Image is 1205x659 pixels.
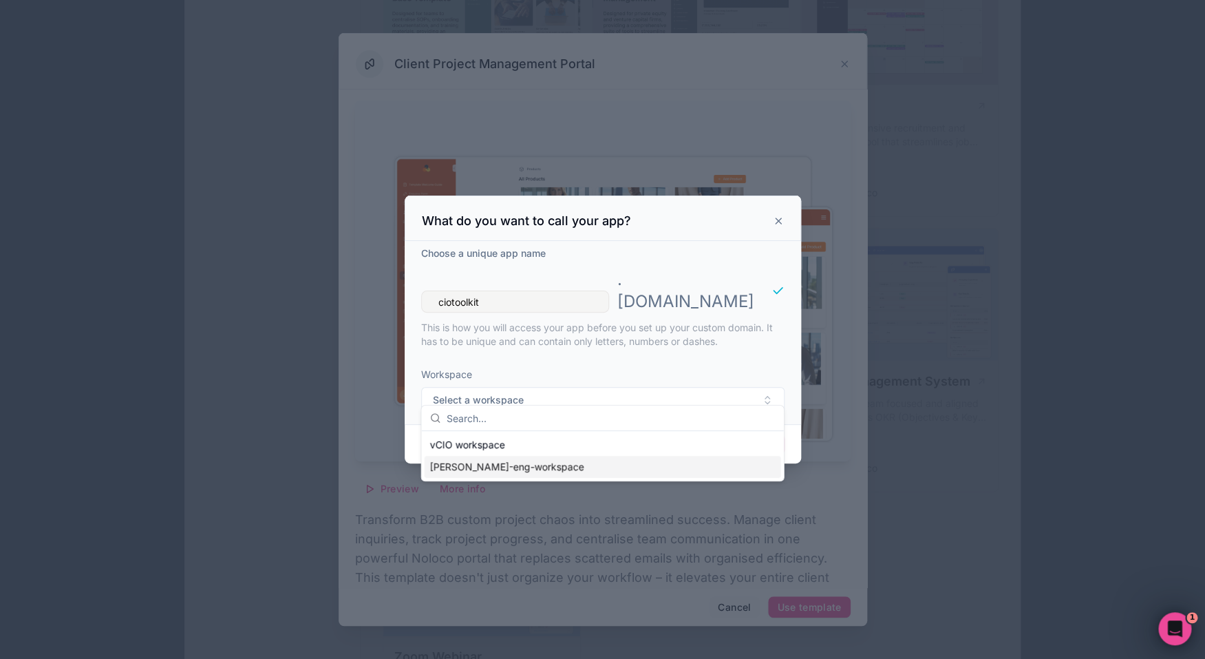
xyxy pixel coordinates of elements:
[1158,612,1191,645] iframe: Intercom live chat
[421,247,546,260] label: Choose a unique app name
[433,393,524,407] span: Select a workspace
[422,213,631,229] h3: What do you want to call your app?
[421,321,785,348] p: This is how you will access your app before you set up your custom domain. It has to be unique an...
[617,269,754,313] p: . [DOMAIN_NAME]
[1186,612,1197,623] span: 1
[422,431,784,481] div: Suggestions
[425,456,781,478] div: [PERSON_NAME]-eng-workspace
[421,368,785,381] span: Workspace
[425,434,781,456] div: vCIO workspace
[447,406,776,430] input: Search...
[421,387,785,413] button: Select Button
